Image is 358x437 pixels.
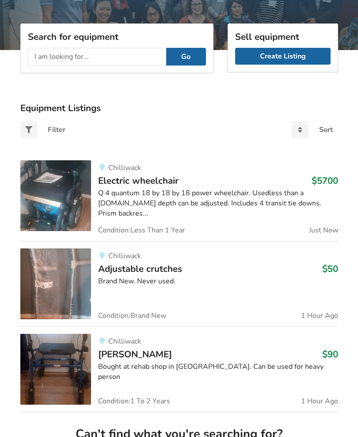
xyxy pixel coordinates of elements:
a: Create Listing [235,48,331,65]
div: Brand New. Never used. [98,276,338,286]
div: Q 4 quantum 18 by 18 by 18 power wheelchair. Usedless than a [DOMAIN_NAME] depth can be adjusted.... [98,188,338,219]
div: Filter [48,126,65,133]
h3: $5700 [312,175,338,186]
div: Bought at rehab shop in [GEOGRAPHIC_DATA]. Can be used for heavy person [98,362,338,382]
img: mobility-adjustable crutches [20,248,91,319]
span: Electric wheelchair [98,174,179,187]
button: Go [166,48,206,66]
input: I am looking for... [28,48,166,66]
a: mobility-walker Chilliwack[PERSON_NAME]$90Bought at rehab shop in [GEOGRAPHIC_DATA]. Can be used ... [20,326,338,412]
h3: Sell equipment [235,31,331,43]
span: Just Now [309,227,338,234]
span: Condition: Less Than 1 Year [98,227,185,234]
span: 1 Hour Ago [301,312,338,319]
img: mobility-electric wheelchair [20,160,91,231]
div: Sort [319,126,333,133]
span: Chilliwack [108,163,141,173]
span: Condition: 1 To 2 Years [98,398,170,405]
h3: Search for equipment [28,31,206,43]
span: 1 Hour Ago [301,398,338,405]
img: mobility-walker [20,334,91,405]
a: mobility-electric wheelchair ChilliwackElectric wheelchair$5700Q 4 quantum 18 by 18 by 18 power w... [20,160,338,241]
span: Adjustable crutches [98,263,182,275]
h3: Equipment Listings [20,102,338,114]
span: Chilliwack [108,336,141,346]
span: Condition: Brand New [98,312,166,319]
span: Chilliwack [108,251,141,261]
a: mobility-adjustable crutches ChilliwackAdjustable crutches$50Brand New. Never used.Condition:Bran... [20,241,338,326]
h3: $50 [322,263,338,275]
span: [PERSON_NAME] [98,348,172,360]
h3: $90 [322,348,338,360]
